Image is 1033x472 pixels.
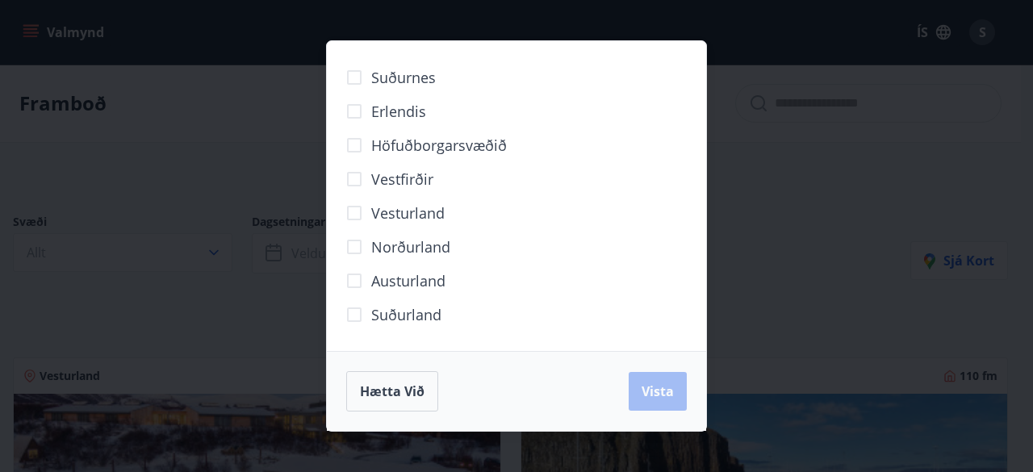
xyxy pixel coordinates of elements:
span: Suðurland [371,304,441,325]
span: Suðurnes [371,67,436,88]
button: Hætta við [346,371,438,411]
span: Vestfirðir [371,169,433,190]
span: Norðurland [371,236,450,257]
span: Höfuðborgarsvæðið [371,135,507,156]
span: Hætta við [360,382,424,400]
span: Vesturland [371,203,445,223]
span: Austurland [371,270,445,291]
span: Erlendis [371,101,426,122]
